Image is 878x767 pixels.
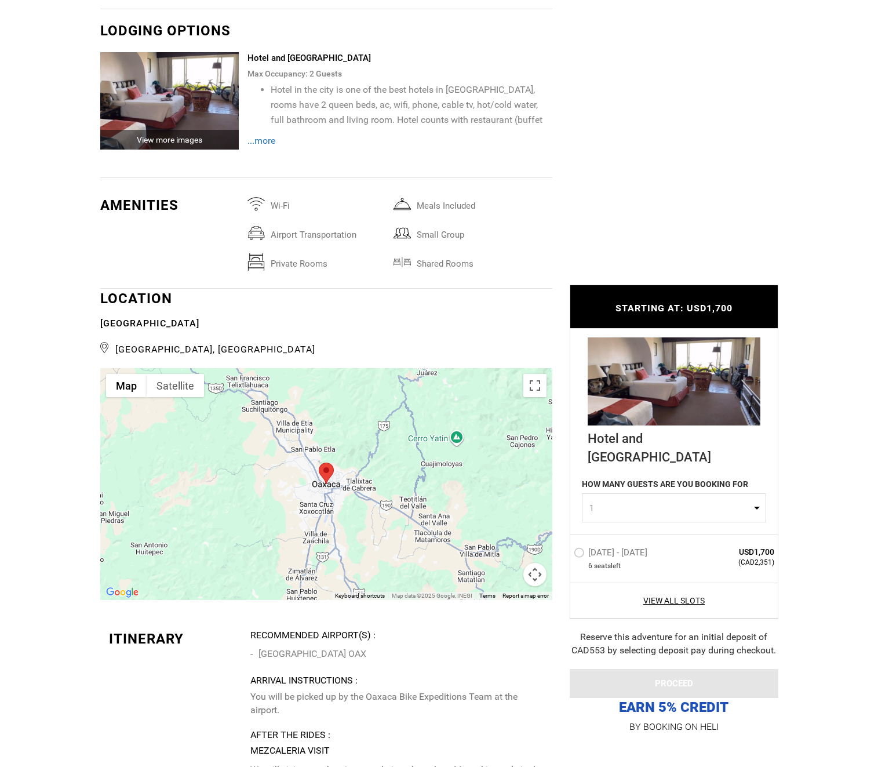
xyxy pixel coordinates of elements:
span: STARTING AT: USD1,700 [615,303,733,314]
span: 6 [588,561,592,571]
div: Hotel and [GEOGRAPHIC_DATA] [588,426,760,466]
div: Itinerary [109,629,242,649]
span: 1 [589,502,751,514]
div: Arrival Instructions : [250,674,543,688]
span: s [607,561,611,571]
div: Max Occupancy: 2 Guest [247,65,552,82]
div: Amenities [100,195,239,215]
p: BY BOOKING ON HELI [570,719,778,735]
span: [GEOGRAPHIC_DATA], [GEOGRAPHIC_DATA] [100,339,552,357]
span: Wi-Fi [265,195,394,210]
span: USD1,700 [691,546,775,558]
span: small group [411,224,540,239]
strong: MEZCALERIA VISIT [250,745,330,756]
li: [GEOGRAPHIC_DATA] OAX [250,645,543,663]
span: Private Rooms [265,253,394,268]
div: Reserve this adventure for an initial deposit of CAD553 by selecting deposit pay during checkout. [570,631,778,657]
div: Lodging options [100,21,552,41]
span: airport transportation [265,224,394,239]
button: Toggle fullscreen view [523,374,547,397]
span: (CAD2,351) [691,558,775,568]
button: Keyboard shortcuts [335,592,385,600]
img: Google [103,585,141,600]
img: wifi.svg [247,195,265,213]
img: privaterooms.svg [247,253,265,271]
img: smallgroup.svg [394,224,411,242]
span: s [338,69,342,78]
div: Recommended Airport(s) : [250,629,543,642]
label: HOW MANY GUESTS ARE YOU BOOKING FOR [582,478,748,493]
span: Map data ©2025 Google, INEGI [392,592,472,599]
span: Meals included [411,195,540,210]
span: seat left [594,561,621,571]
button: Show satellite imagery [147,374,204,397]
div: View more images [100,130,239,150]
img: airporttransportation.svg [247,224,265,242]
div: LOCATION [100,289,552,357]
a: Report a map error [502,592,549,599]
b: [GEOGRAPHIC_DATA] [100,318,199,329]
button: Show street map [106,374,147,397]
img: e2c4d1cf-647d-42f7-9197-ab01abfa3079_344_d1b29f5fe415789feb37f941990a719c_loc_ngl.jpg [100,52,239,150]
li: Hotel in the city is one of the best hotels in [GEOGRAPHIC_DATA], rooms have 2 queen beds, ac, wi... [271,82,552,128]
button: PROCEED [570,669,778,698]
span: ...more [247,135,275,146]
label: [DATE] - [DATE] [574,547,650,561]
span: Shared Rooms [411,253,540,268]
a: View All Slots [574,595,775,606]
button: Map camera controls [523,563,547,586]
img: mealsincluded.svg [394,195,411,213]
img: sharedrooms.svg [394,253,411,271]
div: Hotel and [GEOGRAPHIC_DATA] [247,52,552,64]
a: Open this area in Google Maps (opens a new window) [103,585,141,600]
div: After the Rides : [250,729,543,742]
button: 1 [582,493,766,522]
a: Terms (opens in new tab) [479,592,496,599]
img: e2c4d1cf-647d-42f7-9197-ab01abfa3079_344_d1b29f5fe415789feb37f941990a719c_loc_ngl.jpg [588,337,760,426]
p: You will be picked up by the Oaxaca Bike Expeditions Team at the airport. [250,690,543,717]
